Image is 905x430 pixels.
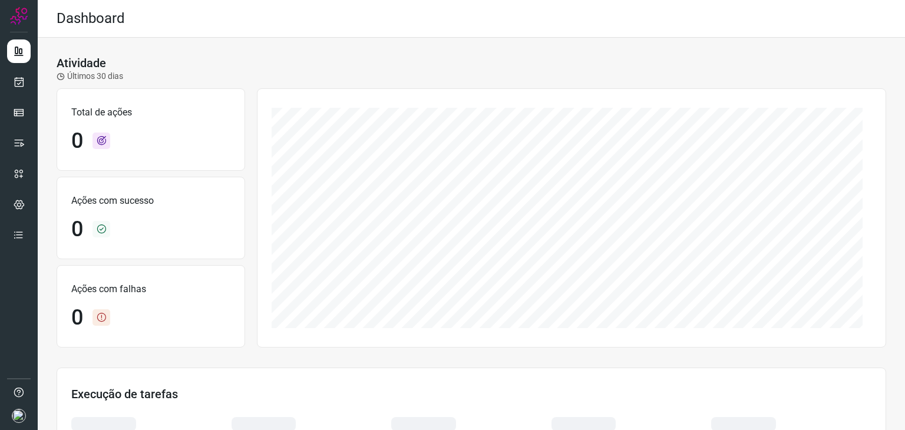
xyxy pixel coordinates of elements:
p: Ações com falhas [71,282,230,296]
h1: 0 [71,217,83,242]
h1: 0 [71,128,83,154]
p: Ações com sucesso [71,194,230,208]
p: Total de ações [71,105,230,120]
h1: 0 [71,305,83,330]
h3: Atividade [57,56,106,70]
img: Logo [10,7,28,25]
p: Últimos 30 dias [57,70,123,82]
h2: Dashboard [57,10,125,27]
h3: Execução de tarefas [71,387,871,401]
